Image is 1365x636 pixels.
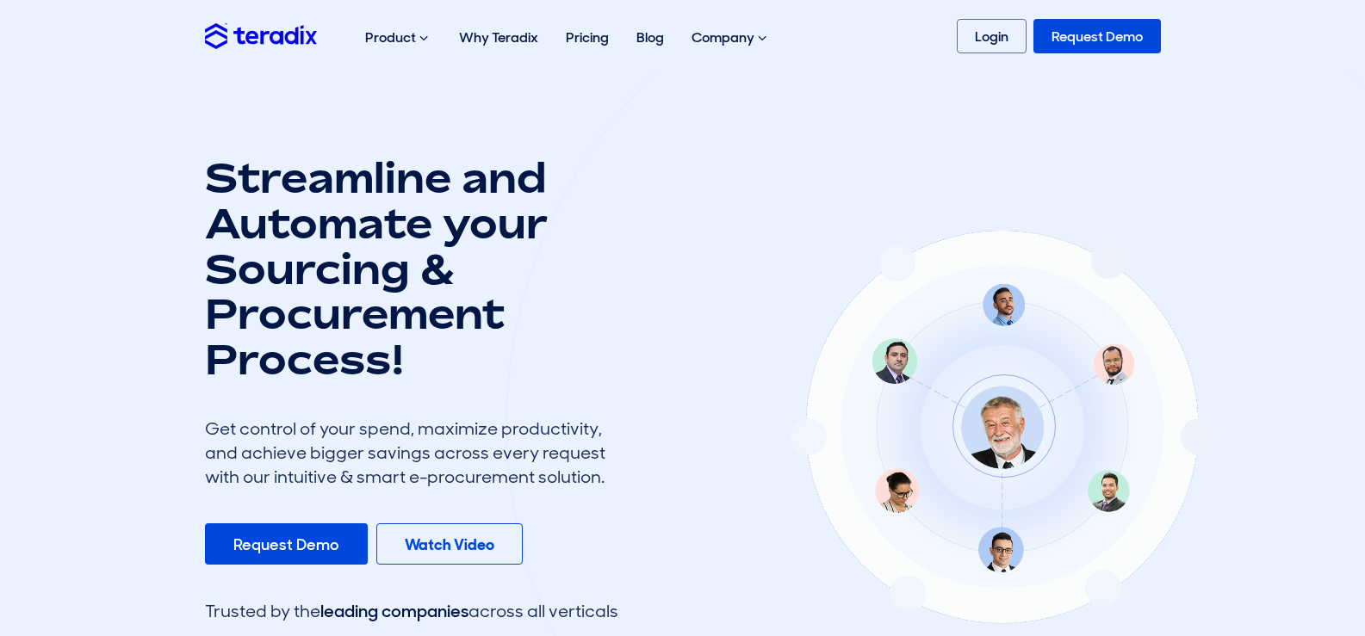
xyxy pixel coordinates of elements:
a: Login [957,19,1027,53]
div: Trusted by the across all verticals [205,599,618,623]
div: Company [678,10,784,65]
a: Pricing [552,10,623,65]
div: Product [351,10,445,65]
a: Why Teradix [445,10,552,65]
h1: Streamline and Automate your Sourcing & Procurement Process! [205,155,618,382]
img: Teradix logo [205,23,317,48]
a: Blog [623,10,678,65]
a: Request Demo [205,523,368,565]
b: Watch Video [405,534,494,555]
span: leading companies [320,600,468,622]
a: Watch Video [376,523,523,565]
a: Request Demo [1033,19,1161,53]
div: Get control of your spend, maximize productivity, and achieve bigger savings across every request... [205,417,618,489]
